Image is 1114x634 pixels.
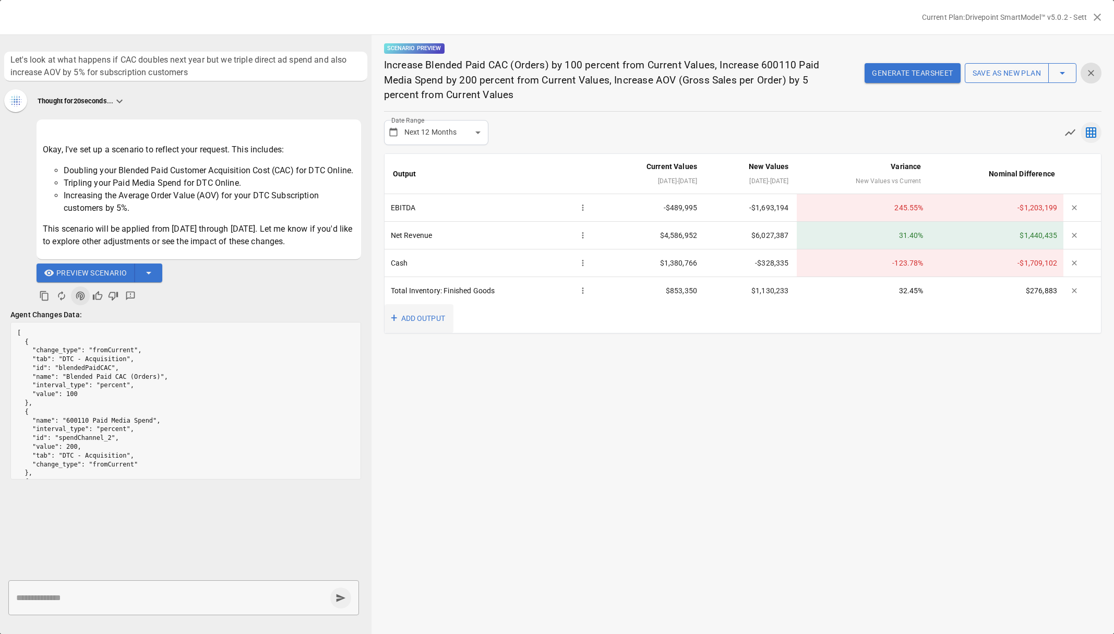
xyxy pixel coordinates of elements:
[596,154,705,194] th: Current Values
[8,93,23,108] img: Thinking
[43,223,355,248] p: This scenario will be applied from [DATE] through [DATE]. Let me know if you'd like to explore ot...
[596,277,705,304] td: $853,350
[10,309,361,320] p: Agent Changes Data:
[64,189,355,214] li: Increasing the Average Order Value (AOV) for your DTC Subscription customers by 5%.
[705,222,797,249] td: $6,027,387
[965,63,1049,83] button: Save as new plan
[605,175,697,187] div: [DATE] - [DATE]
[10,54,361,79] span: Let's look at what happens if CAC doubles next year but we triple direct ad spend and also increa...
[64,164,355,177] li: Doubling your Blended Paid Customer Acquisition Cost (CAC) for DTC Online.
[384,43,445,54] p: Scenario Preview
[56,267,127,280] span: Preview Scenario
[391,116,424,125] label: Date Range
[385,304,453,333] button: +ADD OUTPUT
[105,288,121,304] button: Bad Response
[797,194,929,222] td: 245.55 %
[922,12,1087,22] p: Current Plan: Drivepoint SmartModel™ v5.0.2 - Sett
[64,177,355,189] li: Tripling your Paid Media Spend for DTC Online.
[865,63,960,83] button: Generate Tearsheet
[797,277,929,304] td: 32.45 %
[596,249,705,277] td: $1,380,766
[391,200,591,215] div: EBITDA
[596,194,705,222] td: -$489,995
[121,286,140,305] button: Detailed Feedback
[797,249,929,277] td: -123.78 %
[391,256,591,270] div: Cash
[43,143,355,156] p: Okay, I've set up a scenario to reflect your request. This includes:
[596,222,705,249] td: $4,586,952
[805,175,921,187] div: New Values vs Current
[705,277,797,304] td: $1,130,233
[705,194,797,222] td: -$1,693,194
[929,249,1063,277] td: -$1,709,102
[929,222,1063,249] td: $1,440,435
[38,97,113,106] p: Thought for 20 seconds...
[391,308,397,329] span: +
[714,175,788,187] div: [DATE] - [DATE]
[37,288,52,304] button: Copy to clipboard
[705,249,797,277] td: -$328,335
[797,222,929,249] td: 31.40 %
[797,154,929,194] th: Variance
[385,154,597,194] th: Output
[11,322,361,563] pre: [ { "change_type": "fromCurrent", "tab": "DTC - Acquisition", "id": "blendedPaidCAC", "name": "Bl...
[705,154,797,194] th: New Values
[929,277,1063,304] td: $276,883
[71,286,90,305] button: Agent Changes Data
[90,288,105,304] button: Good Response
[929,194,1063,222] td: -$1,203,199
[404,127,457,138] p: Next 12 Months
[391,283,591,298] div: Total Inventory: Finished Goods
[384,58,841,103] p: Increase Blended Paid CAC (Orders) by 100 percent from Current Values, Increase 600110 Paid Media...
[52,286,71,305] button: Regenerate Response
[391,228,591,243] div: Net Revenue
[37,264,136,282] button: Preview Scenario
[929,154,1063,194] th: Nominal Difference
